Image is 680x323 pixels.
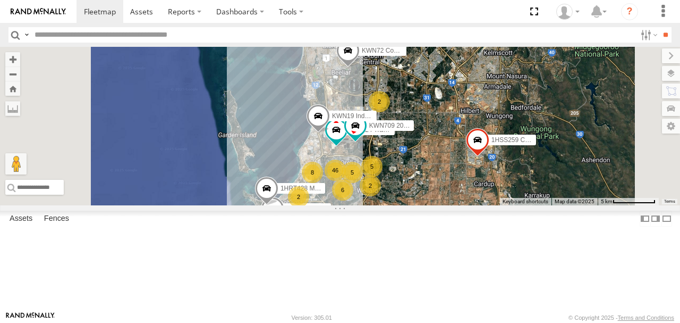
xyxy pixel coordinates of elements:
[302,162,323,183] div: 8
[292,314,332,321] div: Version: 305.01
[5,153,27,175] button: Drag Pegman onto the map to open Street View
[640,211,650,226] label: Dock Summary Table to the Left
[621,3,638,20] i: ?
[6,312,55,323] a: Visit our Website
[332,112,405,120] span: KWN19 Industrial Mowing
[5,101,20,116] label: Measure
[503,198,548,205] button: Keyboard shortcuts
[280,185,342,192] span: 1HRT428 Manager IT
[288,186,309,208] div: 2
[552,4,583,20] div: Jeff Wegner
[39,211,74,226] label: Fences
[4,211,38,226] label: Assets
[369,122,459,129] span: KWN709 2001093 Ford Ranger
[22,27,31,43] label: Search Query
[491,136,599,144] span: 1HSS259 Coor.Enviro Plan & Develop
[598,198,659,205] button: Map Scale: 5 km per 77 pixels
[332,179,353,201] div: 6
[342,162,363,183] div: 5
[662,119,680,134] label: Map Settings
[650,211,661,226] label: Dock Summary Table to the Right
[5,81,20,96] button: Zoom Home
[361,156,382,177] div: 5
[360,175,381,196] div: 2
[555,198,594,204] span: Map data ©2025
[664,200,675,204] a: Terms
[369,91,390,112] div: 2
[5,52,20,67] button: Zoom in
[11,8,66,15] img: rand-logo.svg
[636,27,659,43] label: Search Filter Options
[661,211,672,226] label: Hide Summary Table
[618,314,674,321] a: Terms and Conditions
[601,198,613,204] span: 5 km
[362,47,440,54] span: KWN72 Compliance Officer
[286,205,380,213] span: 2001021 1HRP487 Toyota Admin
[5,67,20,81] button: Zoom out
[568,314,674,321] div: © Copyright 2025 -
[325,160,346,181] div: 46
